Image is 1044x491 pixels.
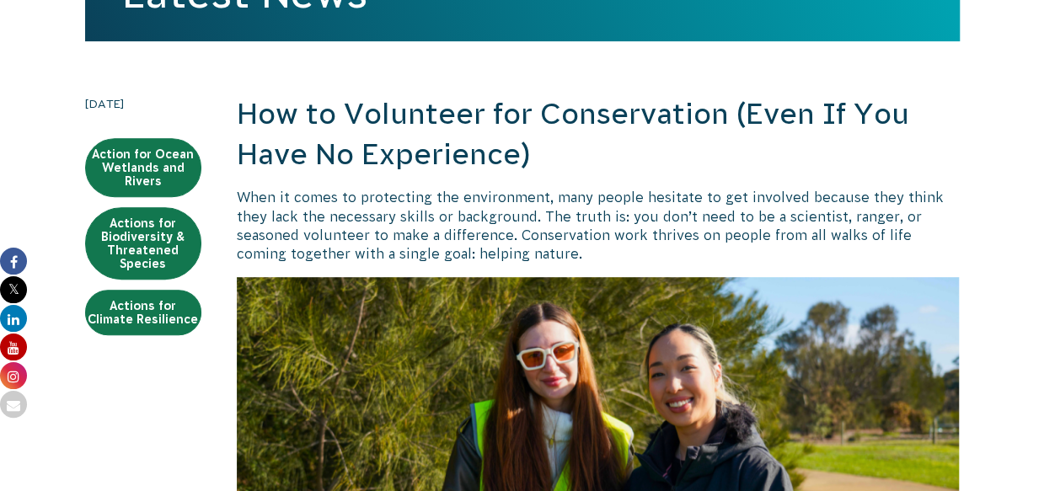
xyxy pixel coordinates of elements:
a: Actions for Climate Resilience [85,290,201,335]
time: [DATE] [85,94,201,113]
h2: How to Volunteer for Conservation (Even If You Have No Experience) [237,94,960,174]
p: When it comes to protecting the environment, many people hesitate to get involved because they th... [237,188,960,264]
a: Actions for Biodiversity & Threatened Species [85,207,201,280]
a: Action for Ocean Wetlands and Rivers [85,138,201,197]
